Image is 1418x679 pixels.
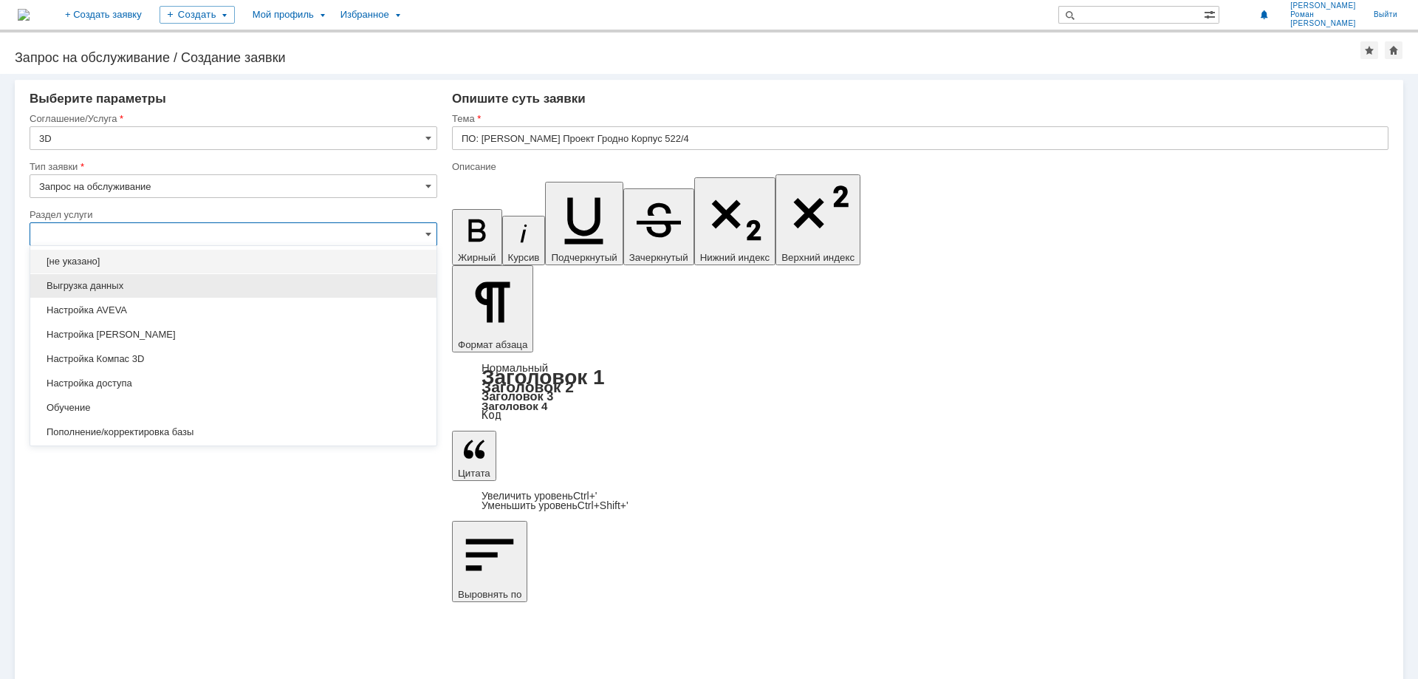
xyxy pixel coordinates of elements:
[508,252,540,263] span: Курсив
[482,361,548,374] a: Нормальный
[502,216,546,265] button: Курсив
[452,209,502,265] button: Жирный
[573,490,597,502] span: Ctrl+'
[578,499,628,511] span: Ctrl+Shift+'
[452,92,586,106] span: Опишите суть заявки
[30,210,434,219] div: Раздел услуги
[1360,41,1378,59] div: Добавить в избранное
[39,329,428,341] span: Настройка [PERSON_NAME]
[482,499,628,511] a: Decrease
[39,280,428,292] span: Выгрузка данных
[1204,7,1219,21] span: Расширенный поиск
[160,6,235,24] div: Создать
[6,41,178,53] span: Расположение модели на сервере -
[551,252,617,263] span: Подчеркнутый
[6,53,216,100] div: \\rudzfsv0004.giap-dz.local\3dprojects\[PERSON_NAME]\ГРОДНО\От НИАП\Корпус 522.4\Гродно 522_4 Гал...
[1290,1,1356,10] span: [PERSON_NAME]
[30,92,166,106] span: Выберите параметры
[482,409,501,422] a: Код
[482,400,547,412] a: Заголовок 4
[623,188,694,265] button: Зачеркнутый
[482,366,605,389] a: Заголовок 1
[39,378,428,389] span: Настройка доступа
[458,252,496,263] span: Жирный
[452,114,1386,123] div: Тема
[39,353,428,365] span: Настройка Компас 3D
[452,363,1388,420] div: Формат абзаца
[482,490,597,502] a: Increase
[700,252,770,263] span: Нижний индекс
[629,252,688,263] span: Зачеркнутый
[458,589,521,600] span: Выровнять по
[39,426,428,438] span: Пополнение/корректировка базы
[1290,10,1356,19] span: Роман
[6,6,148,18] span: Список стадий для выгрузки -
[30,114,434,123] div: Соглашение/Услуга
[39,402,428,414] span: Обучение
[781,252,854,263] span: Верхний индекс
[482,378,574,395] a: Заголовок 2
[775,174,860,265] button: Верхний индекс
[458,339,527,350] span: Формат абзаца
[545,182,623,265] button: Подчеркнутый
[452,431,496,481] button: Цитата
[482,389,553,403] a: Заголовок 3
[458,468,490,479] span: Цитата
[694,177,776,265] button: Нижний индекс
[452,265,533,352] button: Формат абзаца
[15,50,1360,65] div: Запрос на обслуживание / Создание заявки
[6,18,216,30] div: 5
[39,304,428,316] span: Настройка AVEVA
[18,9,30,21] a: Перейти на домашнюю страницу
[30,162,434,171] div: Тип заявки
[1385,41,1402,59] div: Сделать домашней страницей
[452,162,1386,171] div: Описание
[1290,19,1356,28] span: [PERSON_NAME]
[452,491,1388,511] div: Цитата
[452,521,527,602] button: Выровнять по
[18,9,30,21] img: logo
[39,256,428,267] span: [не указано]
